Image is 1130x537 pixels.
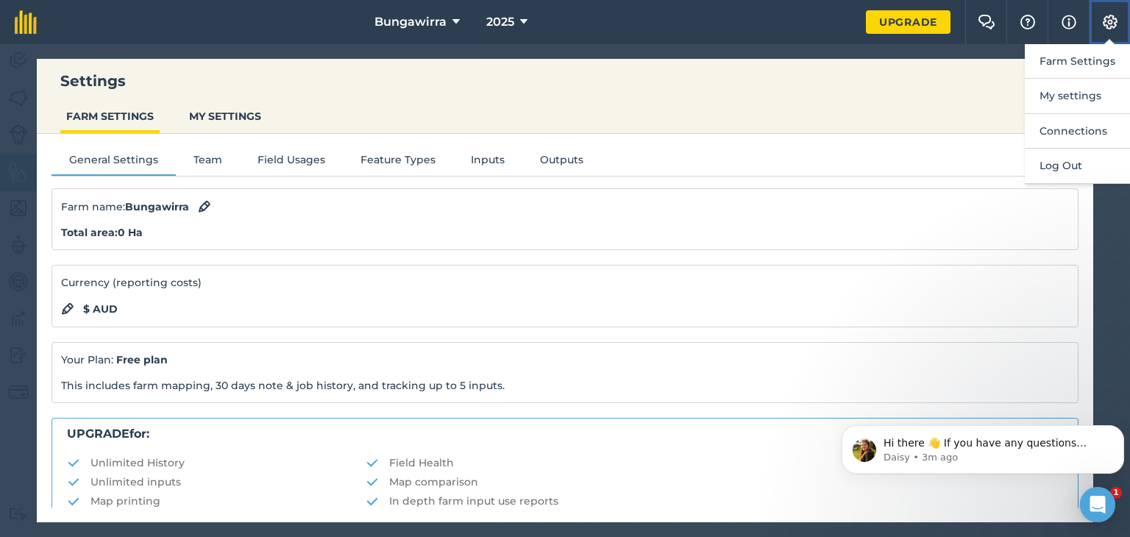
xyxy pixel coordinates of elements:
img: fieldmargin Logo [15,10,37,34]
span: Farm name : [61,199,189,215]
img: svg+xml;base64,PHN2ZyB4bWxucz0iaHR0cDovL3d3dy53My5vcmcvMjAwMC9zdmciIHdpZHRoPSIxOCIgaGVpZ2h0PSIyNC... [198,198,211,216]
img: Two speech bubbles overlapping with the left bubble in the forefront [978,15,995,29]
img: svg+xml;base64,PHN2ZyB4bWxucz0iaHR0cDovL3d3dy53My5vcmcvMjAwMC9zdmciIHdpZHRoPSIxOCIgaGVpZ2h0PSIyNC... [61,300,74,318]
button: FARM SETTINGS [60,102,160,130]
li: Map comparison [366,474,1063,490]
strong: Free plan [116,353,168,366]
button: Farm Settings [1025,44,1130,79]
span: 1 [1110,487,1122,499]
strong: Bungawirra [125,200,189,213]
span: 2025 [486,13,514,31]
li: Unlimited History [67,455,366,471]
a: Upgrade [866,10,950,34]
button: Inputs [453,152,522,174]
img: A cog icon [1101,15,1119,29]
h3: Settings [37,71,1093,91]
strong: Total area : 0 Ha [61,226,143,239]
p: This includes farm mapping, 30 days note & job history, and tracking up to 5 inputs. [61,377,1069,394]
span: Bungawirra [374,13,447,31]
button: My settings [1025,79,1130,113]
p: Your Plan: [61,352,1069,368]
button: General Settings [51,152,176,174]
button: Outputs [522,152,601,174]
button: Feature Types [343,152,453,174]
strong: UPGRADE [67,427,129,441]
p: Currency (reporting costs) [61,274,1069,291]
img: svg+xml;base64,PHN2ZyB4bWxucz0iaHR0cDovL3d3dy53My5vcmcvMjAwMC9zdmciIHdpZHRoPSIxNyIgaGVpZ2h0PSIxNy... [1062,13,1076,31]
img: A question mark icon [1019,15,1037,29]
strong: $ AUD [83,301,118,317]
li: In depth farm input use reports [366,493,1063,509]
button: MY SETTINGS [183,102,267,130]
li: Unlimited inputs [67,474,366,490]
button: Field Usages [240,152,343,174]
button: Team [176,152,240,174]
iframe: Intercom notifications message [836,394,1130,497]
button: Log Out [1025,149,1130,183]
button: Connections [1025,114,1130,149]
li: Field Health [366,455,1063,471]
div: Open Intercom Messenger [1080,487,1115,522]
li: Map printing [67,493,366,509]
p: for: [67,424,1063,444]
